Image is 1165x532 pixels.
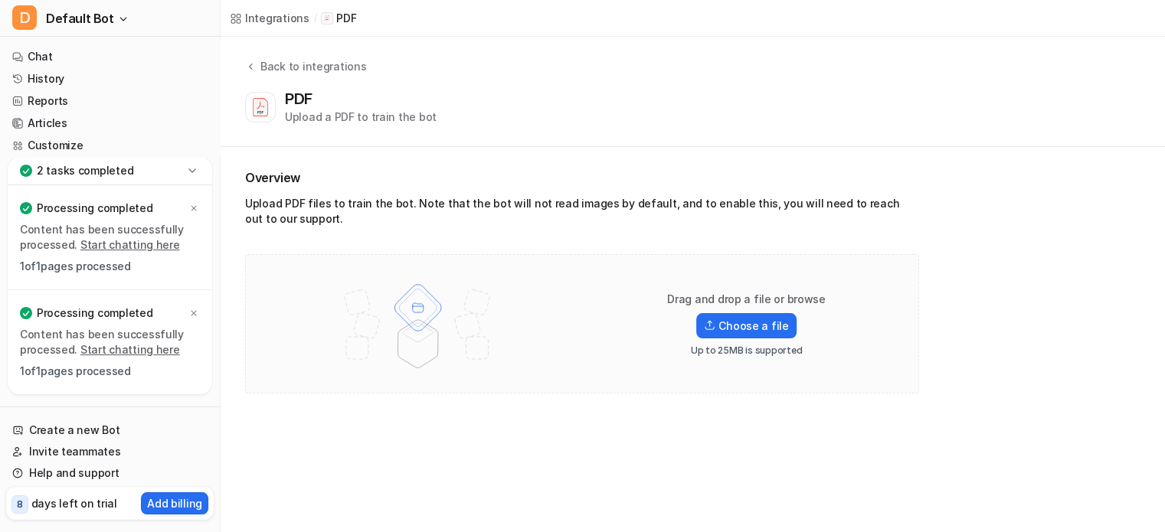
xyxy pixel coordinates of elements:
a: Help and support [6,462,214,484]
div: Back to integrations [256,58,366,74]
label: Choose a file [696,313,796,338]
p: 8 [17,498,23,511]
p: days left on trial [31,495,117,511]
div: Upload a PDF to train the bot [285,109,437,125]
img: Upload icon [704,320,715,331]
img: PDF icon [323,15,331,22]
p: 1 of 1 pages processed [20,259,200,274]
a: Chat [6,46,214,67]
p: Content has been successfully processed. [20,327,200,357]
a: Customize [6,135,214,156]
p: PDF [336,11,356,26]
p: Drag and drop a file or browse [667,292,826,307]
h2: Overview [245,168,919,187]
a: Start chatting here [80,238,180,251]
span: D [12,5,37,30]
p: Processing completed [37,201,152,216]
a: Create a new Bot [6,419,214,441]
p: Up to 25MB is supported [691,344,802,357]
p: Add billing [147,495,202,511]
p: Processing completed [37,305,152,321]
a: PDF iconPDF [321,11,356,26]
a: Start chatting here [80,343,180,356]
button: Back to integrations [245,58,366,90]
div: Integrations [245,10,309,26]
div: PDF [285,90,319,108]
img: File upload illustration [318,270,518,377]
a: History [6,68,214,90]
a: Articles [6,113,214,134]
p: Content has been successfully processed. [20,222,200,253]
span: / [314,11,317,25]
a: Reports [6,90,214,112]
a: Integrations [230,10,309,26]
div: Upload PDF files to train the bot. Note that the bot will not read images by default, and to enab... [245,196,919,233]
span: Default Bot [46,8,114,29]
p: 2 tasks completed [37,163,133,178]
a: Invite teammates [6,441,214,462]
button: Add billing [141,492,208,514]
p: 1 of 1 pages processed [20,364,200,379]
